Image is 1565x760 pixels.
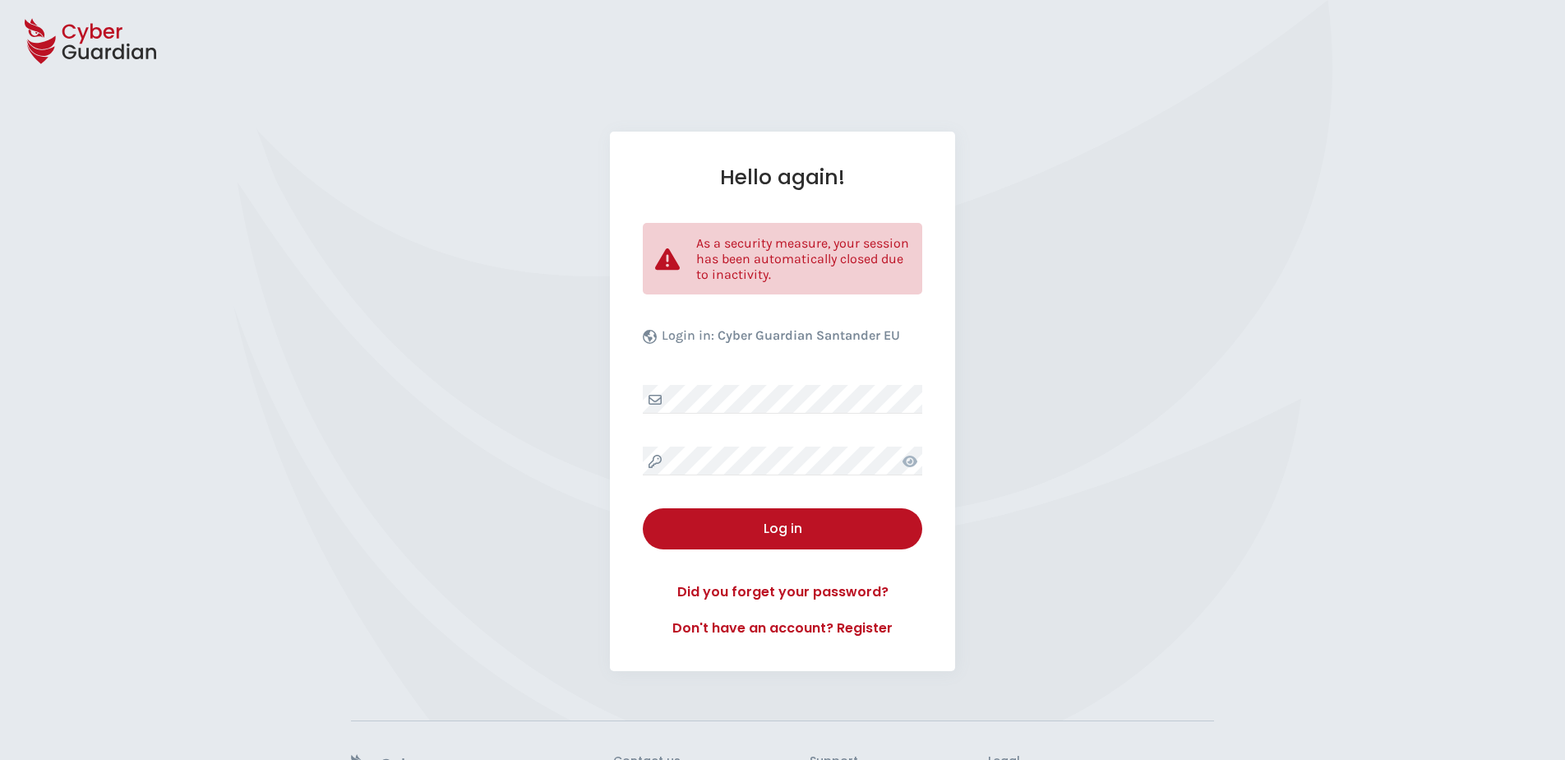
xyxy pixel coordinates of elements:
a: Did you forget your password? [643,582,922,602]
p: As a security measure, your session has been automatically closed due to inactivity. [696,235,910,282]
p: Login in: [662,327,900,352]
button: Log in [643,508,922,549]
b: Cyber Guardian Santander EU [718,327,900,343]
div: Log in [655,519,910,539]
h1: Hello again! [643,165,922,190]
a: Don't have an account? Register [643,619,922,638]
